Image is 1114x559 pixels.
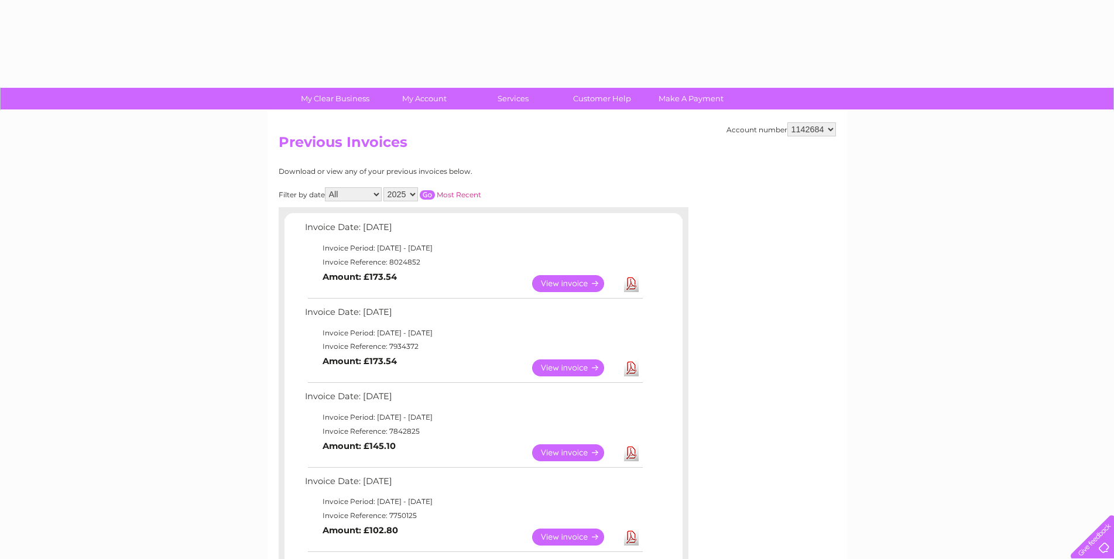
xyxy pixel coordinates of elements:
[302,424,645,438] td: Invoice Reference: 7842825
[302,410,645,424] td: Invoice Period: [DATE] - [DATE]
[323,441,396,451] b: Amount: £145.10
[376,88,472,109] a: My Account
[323,525,398,536] b: Amount: £102.80
[279,167,586,176] div: Download or view any of your previous invoices below.
[302,474,645,495] td: Invoice Date: [DATE]
[302,389,645,410] td: Invoice Date: [DATE]
[532,275,618,292] a: View
[323,356,397,366] b: Amount: £173.54
[302,509,645,523] td: Invoice Reference: 7750125
[302,326,645,340] td: Invoice Period: [DATE] - [DATE]
[279,187,586,201] div: Filter by date
[554,88,650,109] a: Customer Help
[532,444,618,461] a: View
[532,529,618,546] a: View
[624,529,639,546] a: Download
[465,88,561,109] a: Services
[624,359,639,376] a: Download
[624,444,639,461] a: Download
[323,272,397,282] b: Amount: £173.54
[532,359,618,376] a: View
[302,304,645,326] td: Invoice Date: [DATE]
[279,134,836,156] h2: Previous Invoices
[302,495,645,509] td: Invoice Period: [DATE] - [DATE]
[302,339,645,354] td: Invoice Reference: 7934372
[302,241,645,255] td: Invoice Period: [DATE] - [DATE]
[726,122,836,136] div: Account number
[302,220,645,241] td: Invoice Date: [DATE]
[643,88,739,109] a: Make A Payment
[437,190,481,199] a: Most Recent
[287,88,383,109] a: My Clear Business
[624,275,639,292] a: Download
[302,255,645,269] td: Invoice Reference: 8024852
